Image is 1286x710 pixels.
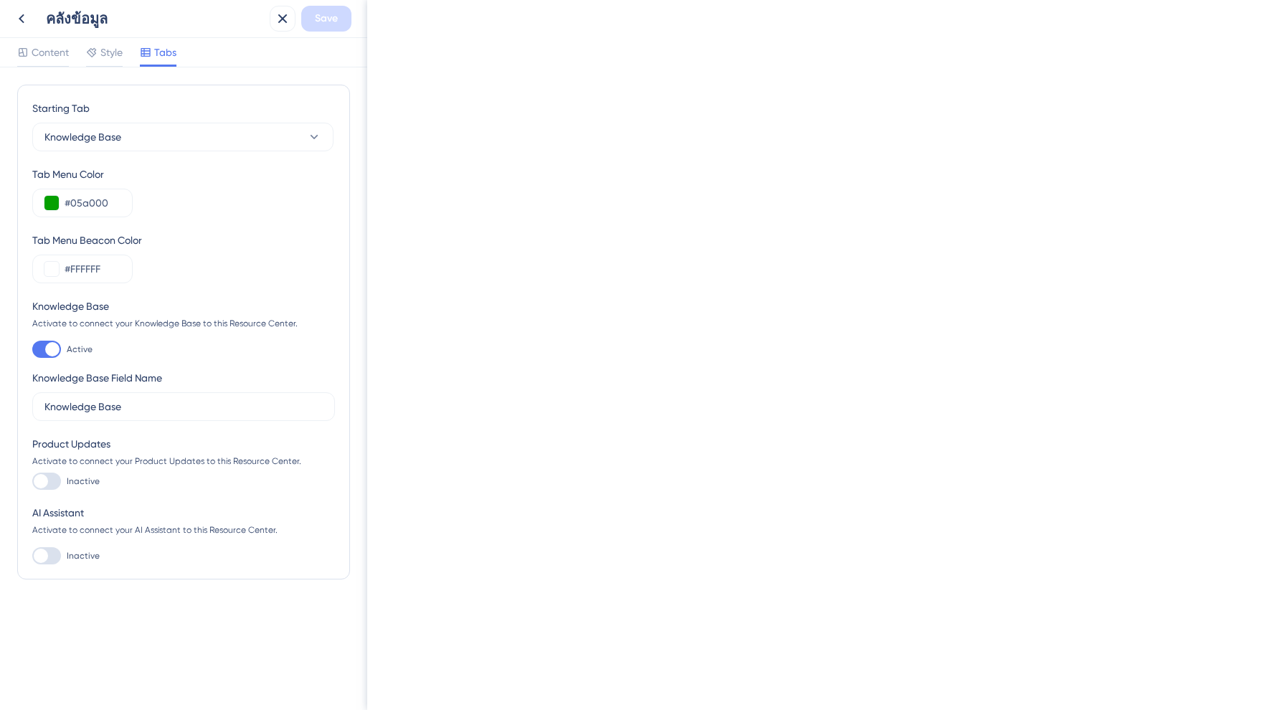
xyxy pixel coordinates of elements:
[44,128,121,146] span: Knowledge Base
[32,504,335,521] div: AI Assistant
[100,44,123,61] span: Style
[32,435,335,453] div: Product Updates
[67,475,100,487] span: Inactive
[301,6,351,32] button: Save
[32,100,90,117] span: Starting Tab
[315,10,338,27] span: Save
[32,123,334,151] button: Knowledge Base
[154,44,176,61] span: Tabs
[32,166,335,183] div: Tab Menu Color
[32,318,335,329] div: Activate to connect your Knowledge Base to this Resource Center.
[67,344,93,355] span: Active
[32,369,162,387] div: Knowledge Base Field Name
[46,9,264,29] div: คลังข้อมูล
[44,399,323,415] input: Knowledge Base
[32,524,335,536] div: Activate to connect your AI Assistant to this Resource Center.
[32,44,69,61] span: Content
[32,298,335,315] div: Knowledge Base
[67,550,100,562] span: Inactive
[32,232,335,249] div: Tab Menu Beacon Color
[32,455,335,467] div: Activate to connect your Product Updates to this Resource Center.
